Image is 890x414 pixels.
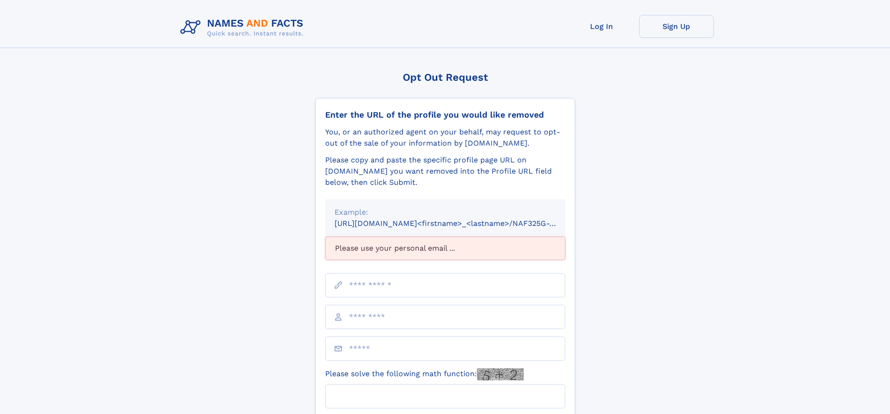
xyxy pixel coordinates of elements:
a: Sign Up [639,15,714,38]
div: Example: [335,207,556,218]
div: Enter the URL of the profile you would like removed [325,110,565,120]
small: [URL][DOMAIN_NAME]<firstname>_<lastname>/NAF325G-xxxxxxxx [335,219,583,228]
div: Please copy and paste the specific profile page URL on [DOMAIN_NAME] you want removed into the Pr... [325,154,565,188]
div: You, or an authorized agent on your behalf, may request to opt-out of the sale of your informatio... [325,126,565,149]
img: Logo Names and Facts [177,15,311,40]
label: Please solve the following math function: [325,368,524,380]
div: Please use your personal email ... [325,237,565,260]
div: Opt Out Request [315,71,575,83]
a: Log In [564,15,639,38]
